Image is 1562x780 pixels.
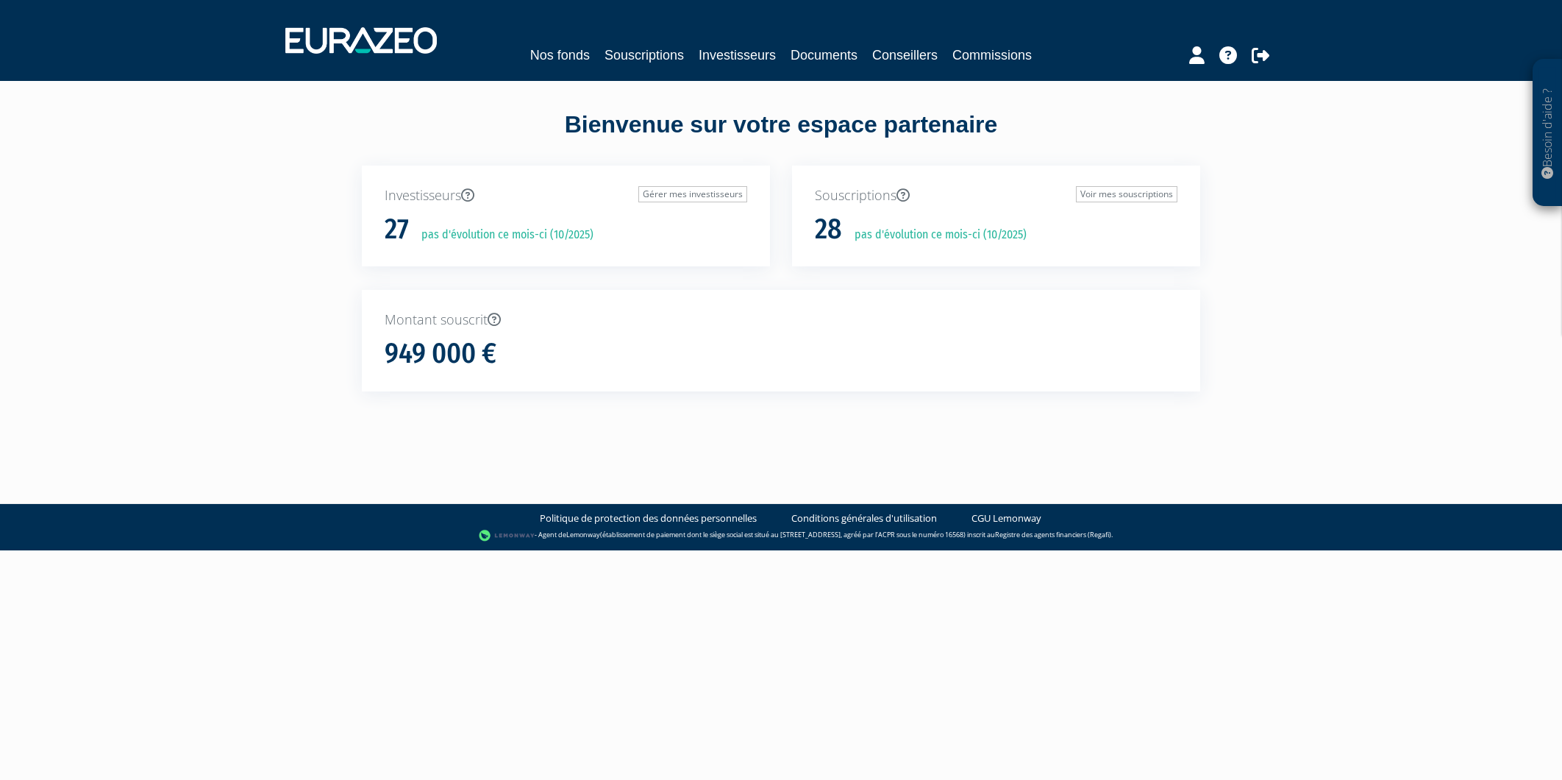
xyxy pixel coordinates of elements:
h1: 27 [385,214,409,245]
img: logo-lemonway.png [479,528,535,543]
a: Investisseurs [699,45,776,65]
a: Registre des agents financiers (Regafi) [995,530,1111,539]
h1: 28 [815,214,842,245]
p: Besoin d'aide ? [1539,67,1556,199]
a: Lemonway [566,530,600,539]
a: Voir mes souscriptions [1076,186,1177,202]
a: Documents [791,45,857,65]
div: Bienvenue sur votre espace partenaire [351,108,1211,166]
h1: 949 000 € [385,338,496,369]
p: Montant souscrit [385,311,1177,330]
p: pas d'évolution ce mois-ci (10/2025) [411,227,593,244]
a: Gérer mes investisseurs [638,186,747,202]
a: Nos fonds [530,45,590,65]
a: CGU Lemonway [971,511,1041,525]
a: Politique de protection des données personnelles [540,511,757,525]
a: Commissions [952,45,1032,65]
p: Investisseurs [385,186,747,205]
a: Souscriptions [605,45,684,65]
a: Conseillers [872,45,938,65]
a: Conditions générales d'utilisation [791,511,937,525]
p: Souscriptions [815,186,1177,205]
img: 1732889491-logotype_eurazeo_blanc_rvb.png [285,27,437,54]
div: - Agent de (établissement de paiement dont le siège social est situé au [STREET_ADDRESS], agréé p... [15,528,1547,543]
p: pas d'évolution ce mois-ci (10/2025) [844,227,1027,244]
